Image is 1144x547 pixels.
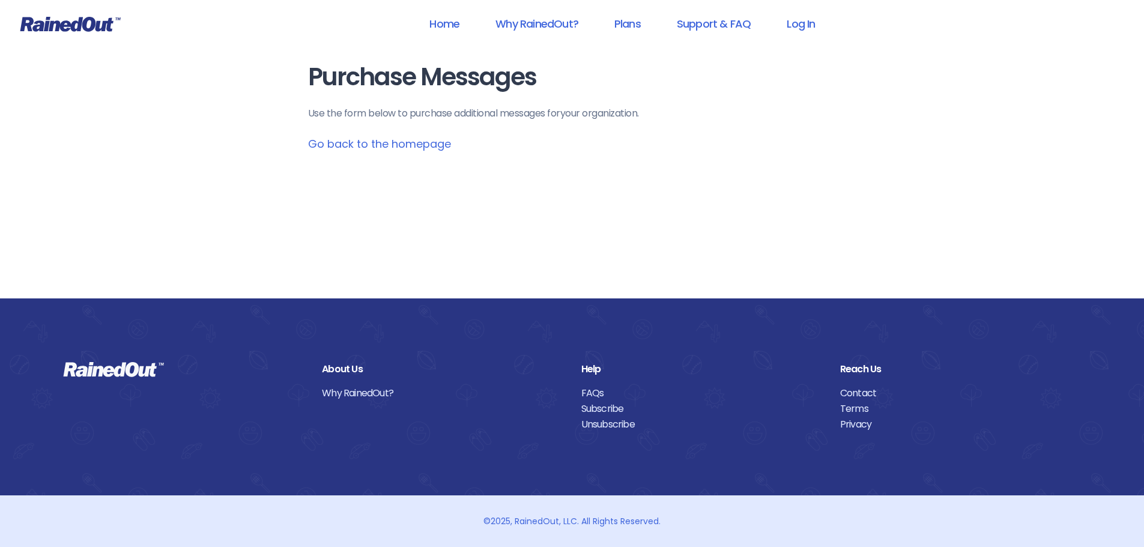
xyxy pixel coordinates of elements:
[480,10,594,37] a: Why RainedOut?
[414,10,475,37] a: Home
[840,385,1081,401] a: Contact
[771,10,831,37] a: Log In
[581,361,822,377] div: Help
[308,106,837,121] p: Use the form below to purchase additional messages for your organization .
[308,136,451,151] a: Go back to the homepage
[322,361,563,377] div: About Us
[840,417,1081,432] a: Privacy
[840,361,1081,377] div: Reach Us
[840,401,1081,417] a: Terms
[581,385,822,401] a: FAQs
[308,64,837,91] h1: Purchase Messages
[581,401,822,417] a: Subscribe
[661,10,766,37] a: Support & FAQ
[322,385,563,401] a: Why RainedOut?
[581,417,822,432] a: Unsubscribe
[599,10,656,37] a: Plans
